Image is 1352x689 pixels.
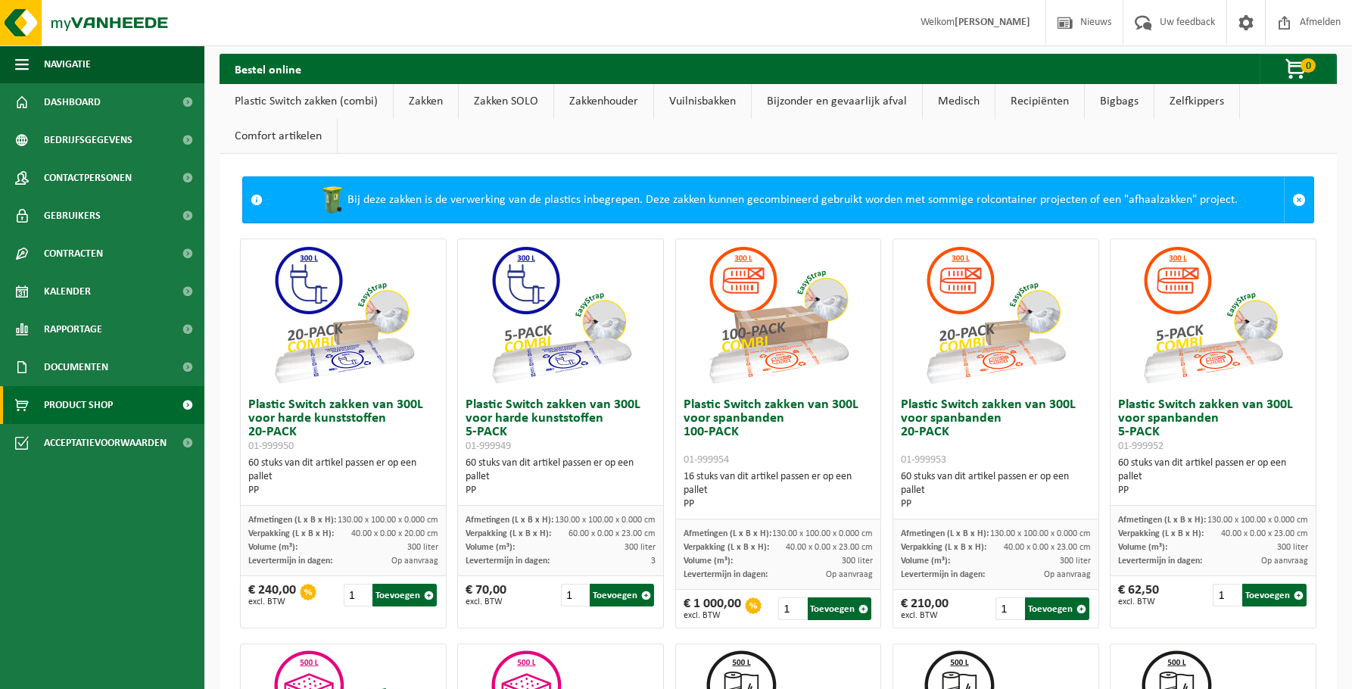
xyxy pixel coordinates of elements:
span: Levertermijn in dagen: [466,556,550,566]
span: Acceptatievoorwaarden [44,424,167,462]
button: 0 [1260,54,1335,84]
span: 60.00 x 0.00 x 23.00 cm [569,529,656,538]
span: Afmetingen (L x B x H): [248,516,336,525]
a: Comfort artikelen [220,119,337,154]
a: Zakken SOLO [459,84,553,119]
img: 01-999953 [920,239,1071,391]
span: excl. BTW [684,611,741,620]
span: Volume (m³): [684,556,733,566]
div: Bij deze zakken is de verwerking van de plastics inbegrepen. Deze zakken kunnen gecombineerd gebr... [270,177,1284,223]
img: 01-999952 [1137,239,1288,391]
span: excl. BTW [901,611,949,620]
span: Contactpersonen [44,159,132,197]
a: Bigbags [1085,84,1154,119]
span: Kalender [44,273,91,310]
button: Toevoegen [1242,584,1307,606]
span: Op aanvraag [1261,556,1308,566]
input: 1 [561,584,589,606]
input: 1 [995,597,1023,620]
span: Afmetingen (L x B x H): [466,516,553,525]
span: Afmetingen (L x B x H): [1118,516,1206,525]
span: 01-999953 [901,454,946,466]
div: 60 stuks van dit artikel passen er op een pallet [466,457,656,497]
button: Toevoegen [1025,597,1089,620]
h3: Plastic Switch zakken van 300L voor harde kunststoffen 5-PACK [466,398,656,453]
span: 300 liter [842,556,873,566]
span: 300 liter [1277,543,1308,552]
h3: Plastic Switch zakken van 300L voor spanbanden 100-PACK [684,398,874,466]
span: Contracten [44,235,103,273]
a: Recipiënten [995,84,1084,119]
span: 01-999954 [684,454,729,466]
a: Vuilnisbakken [654,84,751,119]
span: Afmetingen (L x B x H): [684,529,771,538]
span: 01-999952 [1118,441,1164,452]
span: Volume (m³): [466,543,515,552]
span: Verpakking (L x B x H): [684,543,769,552]
div: € 62,50 [1118,584,1159,606]
img: 01-999949 [485,239,637,391]
h3: Plastic Switch zakken van 300L voor harde kunststoffen 20-PACK [248,398,438,453]
div: € 210,00 [901,597,949,620]
button: Toevoegen [808,597,872,620]
span: excl. BTW [466,597,506,606]
span: 130.00 x 100.00 x 0.000 cm [772,529,873,538]
div: PP [901,497,1091,511]
span: Navigatie [44,45,91,83]
strong: [PERSON_NAME] [955,17,1030,28]
span: Verpakking (L x B x H): [901,543,986,552]
span: 0 [1301,58,1316,73]
span: Volume (m³): [1118,543,1167,552]
span: Levertermijn in dagen: [248,556,332,566]
button: Toevoegen [372,584,437,606]
div: € 1 000,00 [684,597,741,620]
div: 60 stuks van dit artikel passen er op een pallet [1118,457,1308,497]
input: 1 [778,597,806,620]
div: PP [248,484,438,497]
a: Zakkenhouder [554,84,653,119]
span: 01-999950 [248,441,294,452]
span: Volume (m³): [901,556,950,566]
span: Levertermijn in dagen: [684,570,768,579]
div: 16 stuks van dit artikel passen er op een pallet [684,470,874,511]
span: Volume (m³): [248,543,298,552]
h3: Plastic Switch zakken van 300L voor spanbanden 5-PACK [1118,398,1308,453]
span: Op aanvraag [391,556,438,566]
h2: Bestel online [220,54,316,83]
span: 130.00 x 100.00 x 0.000 cm [1207,516,1308,525]
a: Sluit melding [1284,177,1313,223]
span: 130.00 x 100.00 x 0.000 cm [338,516,438,525]
input: 1 [1213,584,1241,606]
span: 130.00 x 100.00 x 0.000 cm [555,516,656,525]
span: Afmetingen (L x B x H): [901,529,989,538]
span: Bedrijfsgegevens [44,121,132,159]
span: 40.00 x 0.00 x 23.00 cm [786,543,873,552]
span: 130.00 x 100.00 x 0.000 cm [990,529,1091,538]
span: Levertermijn in dagen: [1118,556,1202,566]
span: 01-999949 [466,441,511,452]
span: Op aanvraag [1044,570,1091,579]
span: Gebruikers [44,197,101,235]
div: PP [684,497,874,511]
a: Bijzonder en gevaarlijk afval [752,84,922,119]
a: Medisch [923,84,995,119]
span: Verpakking (L x B x H): [248,529,334,538]
span: 40.00 x 0.00 x 23.00 cm [1221,529,1308,538]
div: PP [466,484,656,497]
span: Rapportage [44,310,102,348]
span: Product Shop [44,386,113,424]
img: 01-999950 [268,239,419,391]
span: 300 liter [407,543,438,552]
span: Verpakking (L x B x H): [466,529,551,538]
div: € 70,00 [466,584,506,606]
div: PP [1118,484,1308,497]
span: 300 liter [625,543,656,552]
button: Toevoegen [590,584,654,606]
a: Zelfkippers [1154,84,1239,119]
span: excl. BTW [248,597,296,606]
span: Documenten [44,348,108,386]
img: WB-0240-HPE-GN-50.png [317,185,347,215]
img: 01-999954 [702,239,854,391]
span: Op aanvraag [826,570,873,579]
span: 40.00 x 0.00 x 23.00 cm [1004,543,1091,552]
